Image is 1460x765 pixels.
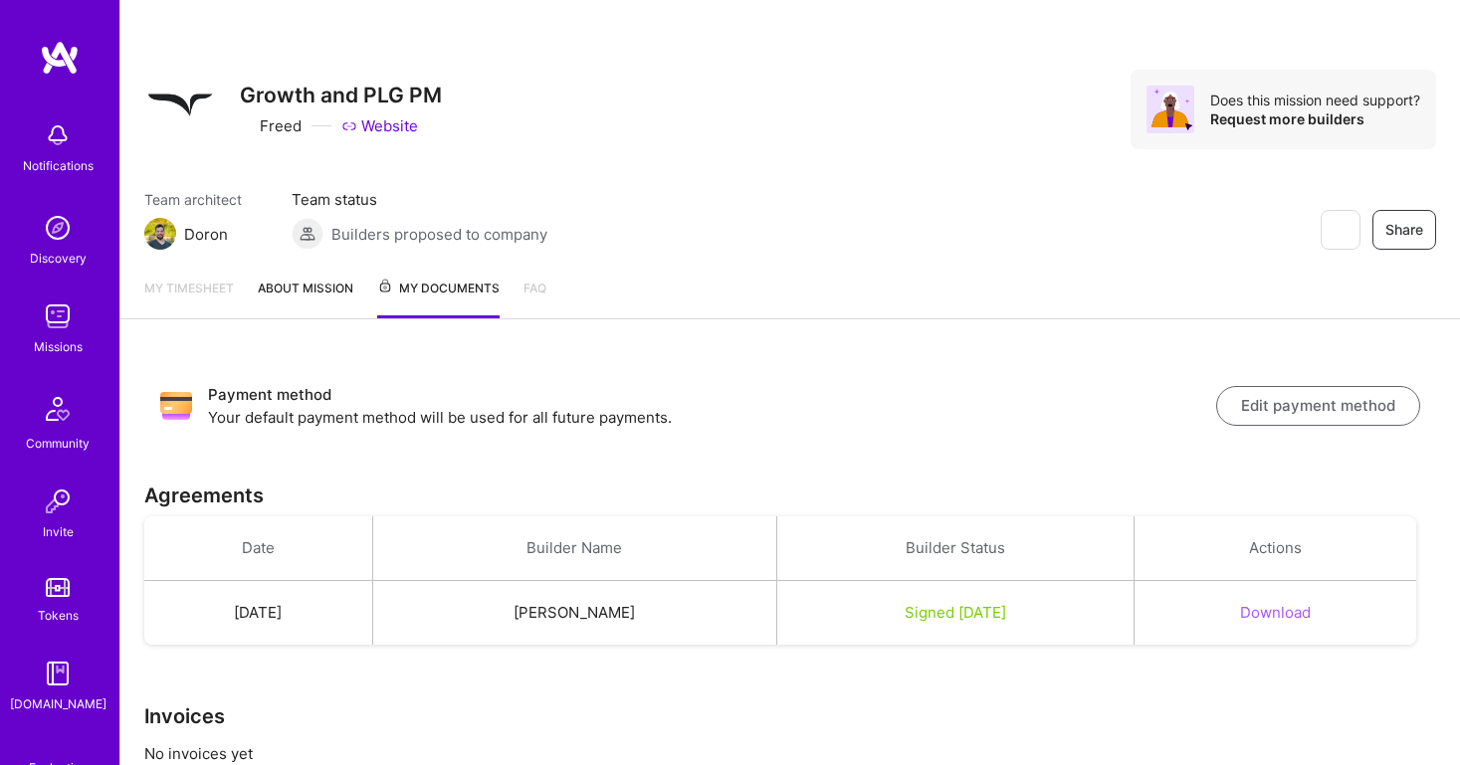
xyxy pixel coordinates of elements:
td: [PERSON_NAME] [372,581,776,646]
a: About Mission [258,278,353,318]
img: teamwork [38,296,78,336]
img: tokens [46,578,70,597]
span: Team architect [144,189,252,210]
p: No invoices yet [144,743,1436,764]
th: Actions [1134,516,1416,581]
a: My timesheet [144,278,234,318]
div: Freed [240,115,302,136]
h3: Growth and PLG PM [240,83,442,107]
i: icon Mail [236,226,252,242]
div: Does this mission need support? [1210,91,1420,109]
div: Discovery [30,248,87,269]
h3: Payment method [208,383,1216,407]
div: Tokens [38,605,79,626]
i: icon CompanyGray [240,118,256,134]
img: Builders proposed to company [292,218,323,250]
div: Community [26,433,90,454]
h3: Agreements [144,483,1436,507]
span: Team status [292,189,547,210]
div: Missions [34,336,83,357]
img: Team Architect [144,218,176,250]
td: [DATE] [144,581,372,646]
div: Signed [DATE] [801,602,1110,623]
img: logo [40,40,80,76]
th: Date [144,516,372,581]
h3: Invoices [144,704,1436,728]
div: Invite [43,521,74,542]
div: Doron [184,224,228,245]
img: bell [38,115,78,155]
div: Notifications [23,155,94,176]
p: Your default payment method will be used for all future payments. [208,407,1216,428]
img: Payment method [160,390,192,422]
button: Share [1372,210,1436,250]
span: My Documents [377,278,500,299]
a: Website [341,115,418,136]
img: guide book [38,654,78,693]
a: My Documents [377,278,500,318]
img: Company Logo [144,70,216,141]
div: [DOMAIN_NAME] [10,693,106,714]
button: Download [1240,602,1311,623]
img: Avatar [1147,86,1194,133]
a: FAQ [523,278,546,318]
span: Builders proposed to company [331,224,547,245]
button: Edit payment method [1216,386,1420,426]
div: Request more builders [1210,109,1420,128]
i: icon SelectionTeam [51,742,66,757]
th: Builder Status [776,516,1134,581]
img: discovery [38,208,78,248]
img: Invite [38,481,78,521]
span: Share [1385,220,1423,240]
img: Community [34,385,82,433]
th: Builder Name [372,516,776,581]
i: icon EyeClosed [1332,222,1348,238]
